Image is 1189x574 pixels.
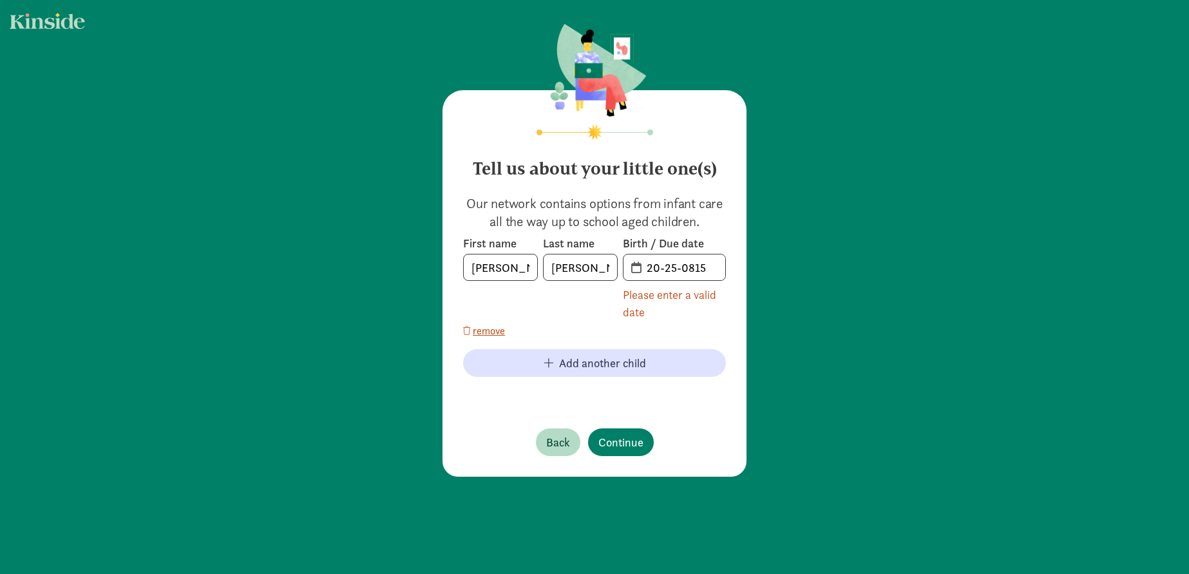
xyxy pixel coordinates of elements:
h4: Tell us about your little one(s) [463,148,726,179]
button: Continue [588,428,654,456]
span: Back [546,434,570,451]
button: remove [463,323,505,339]
input: MM-DD-YYYY [639,254,725,280]
p: Our network contains options from infant care all the way up to school aged children. [463,195,726,231]
div: Please enter a valid date [623,286,726,321]
span: Add another child [559,354,646,372]
span: remove [473,323,505,339]
label: Last name [543,236,618,251]
span: Continue [598,434,643,451]
button: Add another child [463,349,726,377]
label: Birth / Due date [623,236,726,251]
button: Back [536,428,580,456]
label: First name [463,236,538,251]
